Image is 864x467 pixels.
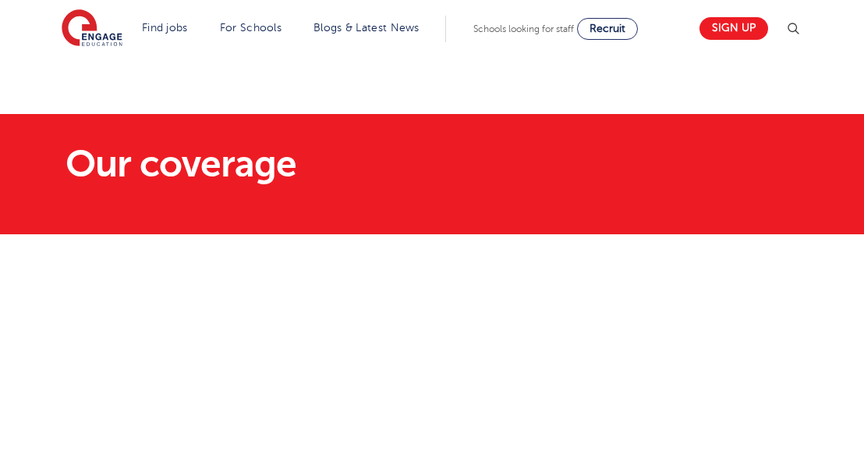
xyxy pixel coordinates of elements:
[142,22,188,34] a: Find jobs
[577,18,638,40] a: Recruit
[66,145,483,183] h1: Our coverage
[590,23,625,34] span: Recruit
[313,22,420,34] a: Blogs & Latest News
[62,9,122,48] img: Engage Education
[699,17,768,40] a: Sign up
[473,23,574,34] span: Schools looking for staff
[220,22,282,34] a: For Schools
